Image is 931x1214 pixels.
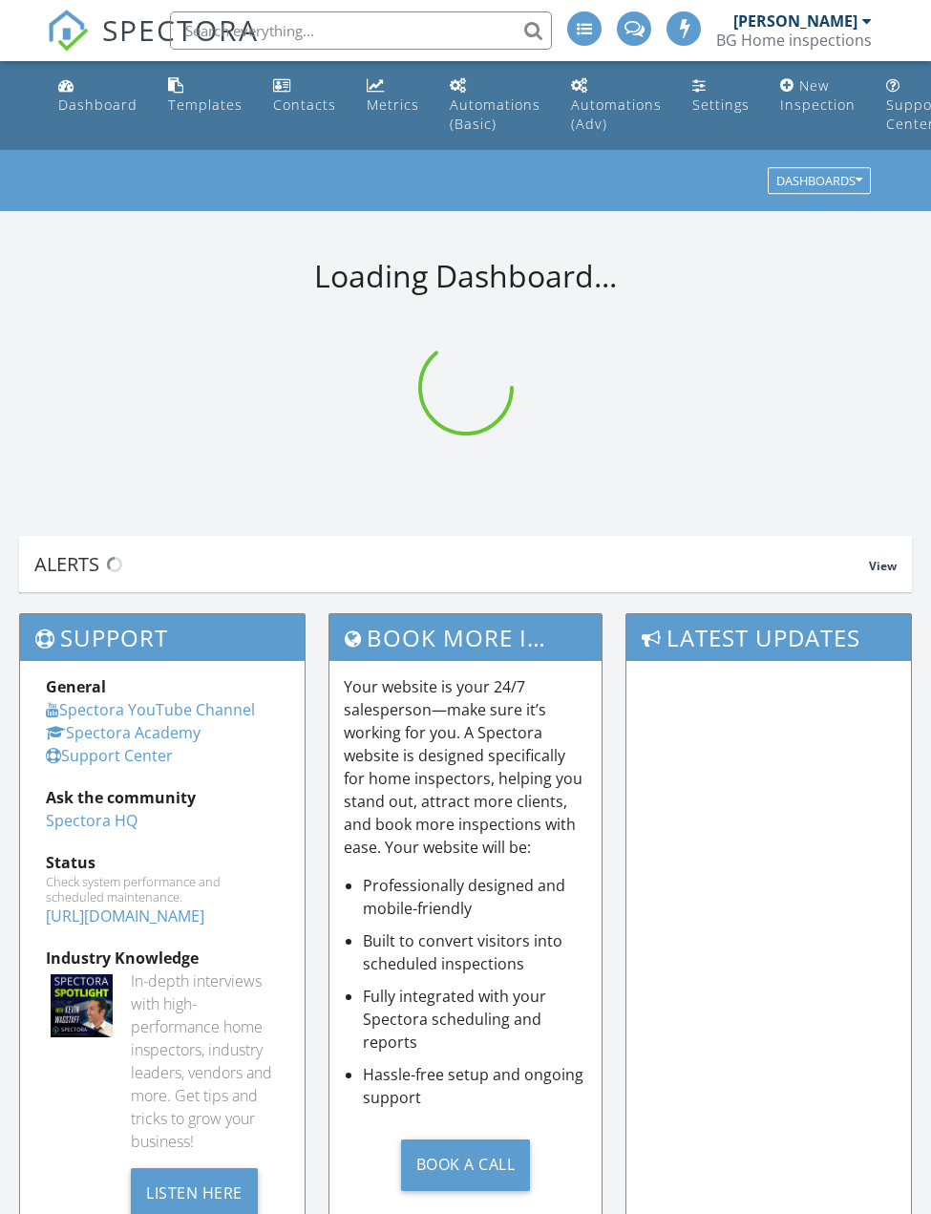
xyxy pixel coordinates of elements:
li: Built to convert visitors into scheduled inspections [363,929,588,975]
a: SPECTORA [47,26,259,66]
h3: Support [20,614,305,661]
div: New Inspection [780,76,856,114]
a: Spectora HQ [46,810,138,831]
a: Templates [160,69,250,123]
div: Templates [168,96,243,114]
a: Settings [685,69,757,123]
div: Alerts [34,551,869,577]
a: Book a Call [344,1124,588,1205]
a: Spectora Academy [46,722,201,743]
div: Ask the community [46,786,279,809]
div: BG Home inspections [716,31,872,50]
div: Industry Knowledge [46,947,279,969]
input: Search everything... [170,11,552,50]
div: Dashboards [776,175,862,188]
div: Automations (Adv) [571,96,662,133]
a: Support Center [46,745,173,766]
a: Spectora YouTube Channel [46,699,255,720]
span: View [869,558,897,574]
li: Professionally designed and mobile-friendly [363,874,588,920]
div: Metrics [367,96,419,114]
li: Fully integrated with your Spectora scheduling and reports [363,985,588,1054]
h3: Book More Inspections [329,614,603,661]
li: Hassle-free setup and ongoing support [363,1063,588,1109]
a: [URL][DOMAIN_NAME] [46,905,204,926]
div: Contacts [273,96,336,114]
a: Metrics [359,69,427,123]
a: Contacts [265,69,344,123]
div: Book a Call [401,1139,531,1191]
img: The Best Home Inspection Software - Spectora [47,10,89,52]
img: Spectoraspolightmain [51,974,113,1036]
a: Listen Here [131,1182,258,1203]
p: Your website is your 24/7 salesperson—make sure it’s working for you. A Spectora website is desig... [344,675,588,859]
a: Automations (Advanced) [563,69,669,142]
h3: Latest Updates [626,614,911,661]
div: Dashboard [58,96,138,114]
strong: General [46,676,106,697]
a: Automations (Basic) [442,69,548,142]
span: SPECTORA [102,10,259,50]
button: Dashboards [768,168,871,195]
a: Dashboard [51,69,145,123]
div: [PERSON_NAME] [733,11,857,31]
div: Settings [692,96,750,114]
div: Automations (Basic) [450,96,540,133]
div: Status [46,851,279,874]
div: In-depth interviews with high-performance home inspectors, industry leaders, vendors and more. Ge... [131,969,278,1153]
div: Check system performance and scheduled maintenance. [46,874,279,905]
a: New Inspection [772,69,863,123]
